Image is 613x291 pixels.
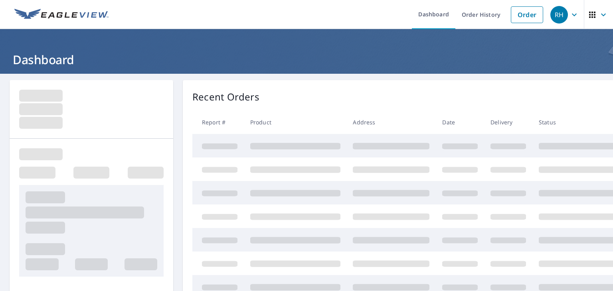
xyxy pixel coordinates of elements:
th: Address [346,110,436,134]
img: EV Logo [14,9,109,21]
a: Order [511,6,543,23]
h1: Dashboard [10,51,603,68]
div: RH [550,6,568,24]
th: Date [436,110,484,134]
th: Report # [192,110,244,134]
p: Recent Orders [192,90,259,104]
th: Product [244,110,347,134]
th: Delivery [484,110,532,134]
